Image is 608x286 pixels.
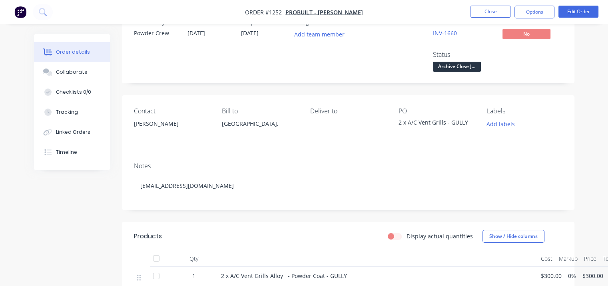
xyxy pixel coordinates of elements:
button: Order details [34,42,110,62]
div: 2 x A/C Vent Grills - GULLY [399,118,474,129]
div: Timeline [56,149,77,156]
div: Linked Orders [56,129,90,136]
div: PO [399,107,474,115]
label: Display actual quantities [407,232,473,240]
button: Add team member [295,29,349,40]
div: Status [433,51,493,58]
div: Notes [134,162,562,170]
div: [PERSON_NAME] [134,118,209,129]
div: Cost [538,251,556,267]
span: 0% [568,272,576,280]
div: Price [581,251,600,267]
img: Factory [14,6,26,18]
button: Close [470,6,510,18]
a: INV-1660 [433,29,457,37]
div: Collaborate [56,68,88,76]
span: 1 [192,272,195,280]
button: Edit Order [558,6,598,18]
div: Contact [134,107,209,115]
span: No [502,29,550,39]
span: 2 x A/C Vent Grills Alloy - Powder Coat - GULLY [221,272,347,280]
span: Order #1252 - [245,8,285,16]
div: [GEOGRAPHIC_DATA], [222,118,297,129]
div: Powder Crew [134,29,178,37]
div: Assigned to [295,18,375,26]
div: [GEOGRAPHIC_DATA], [222,118,297,144]
div: Checklists 0/0 [56,89,91,96]
div: Tracking [56,109,78,116]
div: Products [134,232,162,241]
div: Order details [56,48,90,56]
div: Xero Order # [433,18,493,26]
div: Labels [487,107,562,115]
span: $300.00 [582,272,603,280]
span: [DATE] [241,29,259,37]
button: Tracking [34,102,110,122]
a: PROBUILT - [PERSON_NAME] [285,8,363,16]
span: Archive Close J... [433,62,481,72]
button: Archive Close J... [433,62,481,74]
button: Checklists 0/0 [34,82,110,102]
button: Linked Orders [34,122,110,142]
div: [EMAIL_ADDRESS][DOMAIN_NAME] [134,173,562,198]
div: Deliver to [310,107,386,115]
div: [PERSON_NAME] [134,118,209,144]
button: Add team member [290,29,349,40]
span: [DATE] [187,29,205,37]
button: Timeline [34,142,110,162]
div: Created [187,18,231,26]
div: Bill to [222,107,297,115]
div: Qty [170,251,218,267]
div: Created by [134,18,178,26]
button: Show / Hide columns [482,230,544,243]
div: Required [241,18,285,26]
span: $300.00 [541,272,562,280]
button: Options [514,6,554,18]
button: Collaborate [34,62,110,82]
div: Markup [556,251,581,267]
button: Add labels [482,118,519,129]
div: Invoiced [502,18,562,26]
